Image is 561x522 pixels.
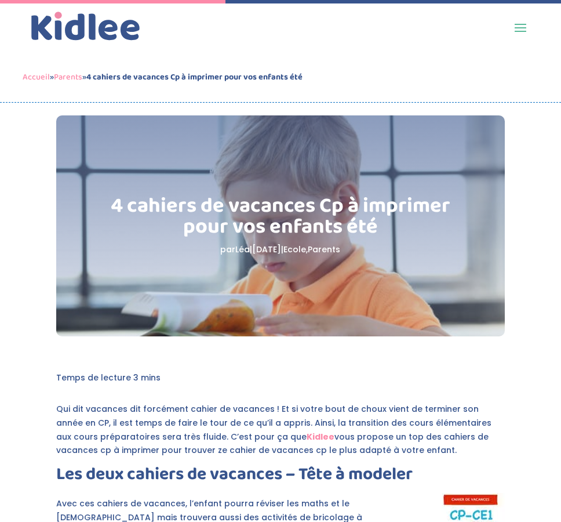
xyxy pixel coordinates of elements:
h2: Les deux cahiers de vacances – Tête à modeler [56,466,505,489]
p: par | | , [104,243,457,257]
span: [DATE] [252,244,281,255]
a: Kidlee [307,431,334,443]
h1: 4 cahiers de vacances Cp à imprimer pour vos enfants été [104,195,457,243]
p: Qui dit vacances dit forcément cahier de vacances ! Et si votre bout de choux vient de terminer s... [56,403,505,466]
a: Léa [235,244,250,255]
a: Parents [308,244,340,255]
a: Ecole [283,244,306,255]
